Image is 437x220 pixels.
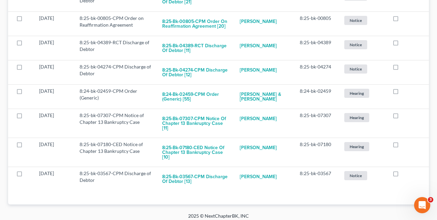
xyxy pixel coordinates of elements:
[74,167,157,191] td: 8:25-bk-03567-CPM Discharge of Debtor
[343,141,382,152] a: Hearing
[240,88,289,106] a: [PERSON_NAME] & [PERSON_NAME]
[294,138,338,167] td: 8:25-bk-07180
[34,138,74,167] td: [DATE]
[34,36,74,60] td: [DATE]
[414,197,430,213] iframe: Intercom live chat
[74,109,157,138] td: 8:25-bk-07307-CPM Notice of Chapter 13 Bankruptcy Case
[294,85,338,109] td: 8:24-bk-02459
[343,39,382,50] a: Notice
[294,109,338,138] td: 8:25-bk-07307
[34,60,74,85] td: [DATE]
[344,89,369,98] span: Hearing
[240,15,277,28] a: [PERSON_NAME]
[240,112,277,126] a: [PERSON_NAME]
[34,12,74,36] td: [DATE]
[294,12,338,36] td: 8:25-bk-00805
[294,167,338,191] td: 8:25-bk-03567
[344,40,367,49] span: Notice
[343,88,382,99] a: Hearing
[74,60,157,85] td: 8:25-bk-04274-CPM Discharge of Debtor
[74,85,157,109] td: 8:24-bk-02459-CPM Order (Generic)
[162,39,229,57] button: 8:25-bk-04389-RCT Discharge of Debtor [11]
[344,64,367,74] span: Notice
[428,197,433,202] span: 3
[162,88,229,106] button: 8:24-bk-02459-CPM Order (Generic) [55]
[343,15,382,26] a: Notice
[344,142,369,151] span: Hearing
[344,171,367,180] span: Notice
[34,167,74,191] td: [DATE]
[240,63,277,77] a: [PERSON_NAME]
[162,63,229,82] button: 8:25-bk-04274-CPM Discharge of Debtor [12]
[294,36,338,60] td: 8:25-bk-04389
[162,112,229,135] button: 8:25-bk-07307-CPM Notice of Chapter 13 Bankruptcy Case [11]
[162,170,229,188] button: 8:25-bk-03567-CPM Discharge of Debtor [13]
[344,16,367,25] span: Notice
[74,36,157,60] td: 8:25-bk-04389-RCT Discharge of Debtor
[240,141,277,155] a: [PERSON_NAME]
[240,170,277,184] a: [PERSON_NAME]
[74,12,157,36] td: 8:25-bk-00805-CPM Order on Reaffirmation Agreement
[343,170,382,181] a: Notice
[74,138,157,167] td: 8:25-bk-07180-CED Notice of Chapter 13 Bankruptcy Case
[240,39,277,53] a: [PERSON_NAME]
[34,109,74,138] td: [DATE]
[344,113,369,122] span: Hearing
[34,85,74,109] td: [DATE]
[162,141,229,164] button: 8:25-bk-07180-CED Notice of Chapter 13 Bankruptcy Case [10]
[343,63,382,75] a: Notice
[294,60,338,85] td: 8:25-bk-04274
[162,15,229,33] button: 8:25-bk-00805-CPM Order on Reaffirmation Agreement [20]
[343,112,382,123] a: Hearing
